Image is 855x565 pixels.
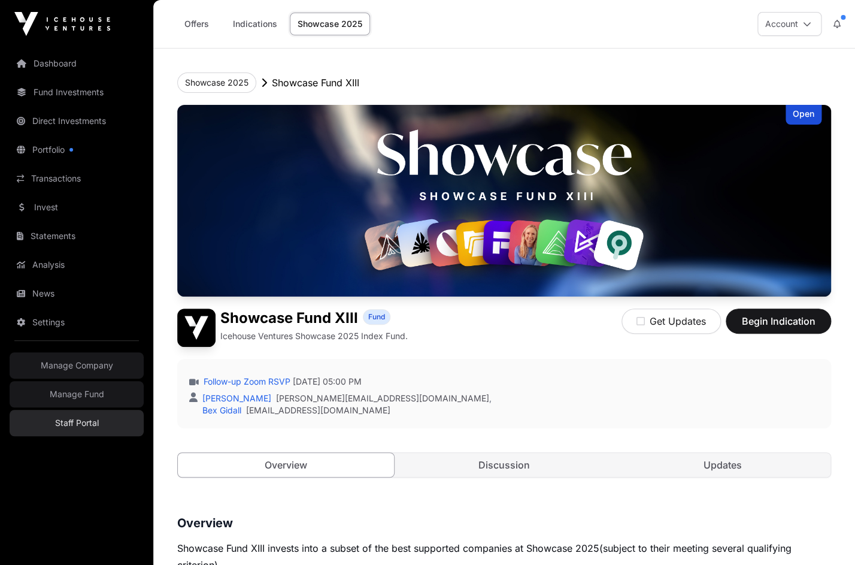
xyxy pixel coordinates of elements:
a: Fund Investments [10,79,144,105]
a: Follow-up Zoom RSVP [201,376,290,388]
a: Direct Investments [10,108,144,134]
a: Indications [225,13,285,35]
button: Showcase 2025 [177,72,256,93]
img: Showcase Fund XIII [177,105,831,297]
a: News [10,280,144,307]
span: Fund [368,312,385,322]
h3: Overview [177,513,831,533]
span: Begin Indication [741,314,816,328]
a: Statements [10,223,144,249]
a: Updates [614,453,830,477]
span: Showcase Fund XIII invests into a subset of the best supported companies at Showcase 2025 [177,542,599,554]
a: Overview [177,452,395,478]
a: [PERSON_NAME][EMAIL_ADDRESS][DOMAIN_NAME] [276,392,489,404]
a: [PERSON_NAME] [200,393,271,403]
a: Invest [10,194,144,220]
a: Transactions [10,165,144,192]
a: Manage Company [10,352,144,379]
button: Account [757,12,821,36]
nav: Tabs [178,453,830,477]
iframe: Chat Widget [795,507,855,565]
button: Get Updates [621,309,721,334]
a: Offers [172,13,220,35]
h1: Showcase Fund XIII [220,309,358,328]
span: [DATE] 05:00 PM [293,376,362,388]
a: Discussion [396,453,613,477]
p: Icehouse Ventures Showcase 2025 Index Fund. [220,330,408,342]
a: Staff Portal [10,410,144,436]
a: Dashboard [10,50,144,77]
a: [EMAIL_ADDRESS][DOMAIN_NAME] [246,404,390,416]
div: Open [786,105,821,125]
img: Icehouse Ventures Logo [14,12,110,36]
p: Showcase Fund XIII [272,75,359,90]
a: Bex Gidall [200,405,241,415]
button: Begin Indication [726,309,831,334]
a: Portfolio [10,137,144,163]
a: Showcase 2025 [290,13,370,35]
img: Showcase Fund XIII [177,309,216,347]
div: , [200,392,492,404]
a: Manage Fund [10,381,144,407]
a: Begin Indication [726,321,831,333]
a: Settings [10,309,144,336]
a: Analysis [10,252,144,278]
